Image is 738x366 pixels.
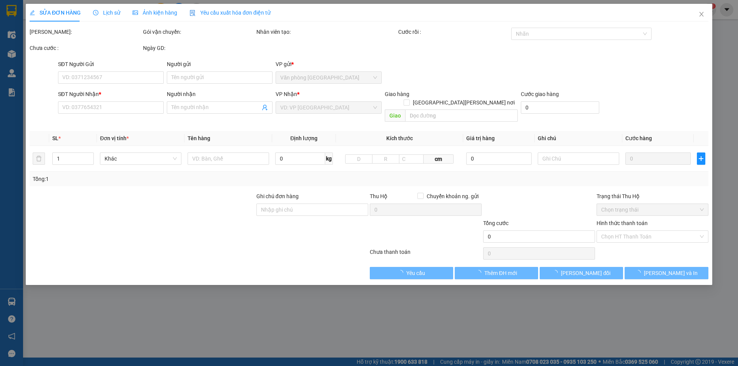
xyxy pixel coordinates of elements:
[385,109,405,122] span: Giao
[698,11,705,17] span: close
[697,152,705,165] button: plus
[290,135,317,141] span: Định lượng
[281,72,377,83] span: Văn phòng Đà Nẵng
[597,192,708,200] div: Trạng thái Thu Hộ
[262,104,268,111] span: user-add
[346,154,373,164] input: D
[483,220,509,226] span: Tổng cước
[521,101,599,114] input: Cước giao hàng
[424,192,482,200] span: Chuyển khoản ng. gửi
[189,10,271,16] span: Yêu cầu xuất hóa đơn điện tử
[105,153,177,164] span: Khác
[93,10,120,16] span: Lịch sử
[370,267,453,279] button: Yêu cầu
[30,10,81,16] span: SỬA ĐƠN HÀNG
[553,270,561,275] span: loading
[188,135,210,141] span: Tên hàng
[484,269,517,277] span: Thêm ĐH mới
[52,135,58,141] span: SL
[601,204,704,215] span: Chọn trạng thái
[561,269,611,277] span: [PERSON_NAME] đổi
[398,28,510,36] div: Cước rồi :
[370,193,387,199] span: Thu Hộ
[325,152,333,165] span: kg
[424,154,454,164] span: cm
[635,270,644,275] span: loading
[521,91,559,97] label: Cước giao hàng
[406,269,425,277] span: Yêu cầu
[455,267,538,279] button: Thêm ĐH mới
[30,44,141,52] div: Chưa cước :
[58,60,164,68] div: SĐT Người Gửi
[410,98,518,107] span: [GEOGRAPHIC_DATA][PERSON_NAME] nơi
[698,156,705,162] span: plus
[691,4,712,25] button: Close
[276,91,298,97] span: VP Nhận
[540,267,623,279] button: [PERSON_NAME] đổi
[538,152,620,165] input: Ghi Chú
[167,60,273,68] div: Người gửi
[33,152,45,165] button: delete
[143,44,255,52] div: Ngày GD:
[372,154,399,164] input: R
[625,267,708,279] button: [PERSON_NAME] và In
[385,91,409,97] span: Giao hàng
[30,28,141,36] div: [PERSON_NAME]:
[58,90,164,98] div: SĐT Người Nhận
[399,154,424,164] input: C
[167,90,273,98] div: Người nhận
[30,10,35,15] span: edit
[597,220,648,226] label: Hình thức thanh toán
[398,270,406,275] span: loading
[189,10,196,16] img: icon
[100,135,129,141] span: Đơn vị tính
[405,109,518,122] input: Dọc đường
[33,175,285,183] div: Tổng: 1
[133,10,138,15] span: picture
[256,204,368,216] input: Ghi chú đơn hàng
[93,10,98,15] span: clock-circle
[256,193,299,199] label: Ghi chú đơn hàng
[256,28,397,36] div: Nhân viên tạo:
[133,10,177,16] span: Ảnh kiện hàng
[188,152,269,165] input: VD: Bàn, Ghế
[369,248,482,261] div: Chưa thanh toán
[143,28,255,36] div: Gói vận chuyển:
[625,135,652,141] span: Cước hàng
[276,60,382,68] div: VP gửi
[535,131,623,146] th: Ghi chú
[644,269,698,277] span: [PERSON_NAME] và In
[476,270,484,275] span: loading
[625,152,691,165] input: 0
[386,135,413,141] span: Kích thước
[466,135,495,141] span: Giá trị hàng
